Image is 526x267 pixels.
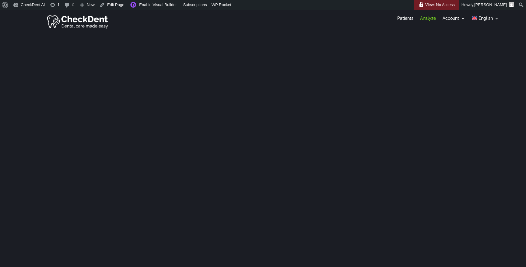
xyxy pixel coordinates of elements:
a: Patients [397,16,413,23]
a: English [472,16,499,23]
a: Analyze [420,16,436,23]
img: Checkdent Logo [47,14,109,29]
img: Arnav Saha [509,2,514,7]
a: Account [443,16,465,23]
span: [PERSON_NAME] [474,2,507,7]
span: English [479,16,493,20]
